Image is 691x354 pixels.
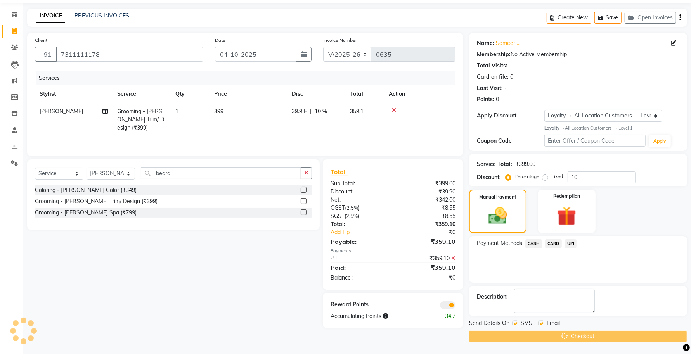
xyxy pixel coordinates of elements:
[521,319,532,329] span: SMS
[551,204,582,228] img: _gift.svg
[331,204,345,211] span: CGST
[325,212,393,220] div: ( )
[544,135,646,147] input: Enter Offer / Coupon Code
[113,85,171,103] th: Service
[214,108,223,115] span: 399
[74,12,129,19] a: PREVIOUS INVOICES
[325,204,393,212] div: ( )
[477,39,494,47] div: Name:
[331,248,455,254] div: Payments
[36,71,461,85] div: Services
[40,108,83,115] span: [PERSON_NAME]
[141,167,301,179] input: Search or Scan
[525,239,542,248] span: CASH
[477,173,501,181] div: Discount:
[504,84,507,92] div: -
[287,85,345,103] th: Disc
[483,205,513,226] img: _cash.svg
[496,39,520,47] a: Sameer ...
[325,180,393,188] div: Sub Total:
[477,50,679,59] div: No Active Membership
[350,108,364,115] span: 359.1
[35,197,158,205] div: Grooming - [PERSON_NAME] Trim/ Design (₹399)
[175,108,178,115] span: 1
[325,228,404,237] a: Add Tip
[565,239,577,248] span: UPI
[384,85,455,103] th: Action
[323,37,357,44] label: Invoice Number
[310,107,312,116] span: |
[649,135,671,147] button: Apply
[393,220,461,228] div: ₹359.10
[477,95,494,104] div: Points:
[477,160,512,168] div: Service Total:
[331,212,345,219] span: SGST
[35,37,47,44] label: Client
[35,47,57,62] button: +91
[547,319,560,329] span: Email
[215,37,225,44] label: Date
[544,125,565,131] strong: Loyalty →
[325,196,393,204] div: Net:
[35,209,137,217] div: Grooming - [PERSON_NAME] Spa (₹799)
[325,237,393,246] div: Payable:
[36,9,65,23] a: INVOICE
[393,180,461,188] div: ₹399.00
[545,239,562,248] span: CARD
[477,239,522,247] span: Payment Methods
[479,193,516,200] label: Manual Payment
[393,274,461,282] div: ₹0
[515,160,535,168] div: ₹399.00
[325,274,393,282] div: Balance :
[553,193,580,200] label: Redemption
[393,263,461,272] div: ₹359.10
[56,47,203,62] input: Search by Name/Mobile/Email/Code
[594,12,622,24] button: Save
[346,205,358,211] span: 2.5%
[477,112,544,120] div: Apply Discount
[477,137,544,145] div: Coupon Code
[393,212,461,220] div: ₹8.55
[477,62,507,70] div: Total Visits:
[325,300,393,309] div: Reward Points
[325,220,393,228] div: Total:
[477,84,503,92] div: Last Visit:
[325,312,427,320] div: Accumulating Points
[427,312,461,320] div: 34.2
[171,85,210,103] th: Qty
[547,12,591,24] button: Create New
[514,173,539,180] label: Percentage
[393,188,461,196] div: ₹39.90
[477,73,509,81] div: Card on file:
[292,107,307,116] span: 39.9 F
[325,254,393,262] div: UPI
[510,73,513,81] div: 0
[345,85,384,103] th: Total
[625,12,676,24] button: Open Invoices
[325,188,393,196] div: Discount:
[551,173,563,180] label: Fixed
[393,196,461,204] div: ₹342.00
[117,108,164,131] span: Grooming - [PERSON_NAME] Trim/ Design (₹399)
[477,293,508,301] div: Description:
[393,204,461,212] div: ₹8.55
[35,186,137,194] div: Coloring - [PERSON_NAME] Color (₹349)
[477,50,511,59] div: Membership:
[393,254,461,262] div: ₹359.10
[469,319,509,329] span: Send Details On
[210,85,287,103] th: Price
[35,85,113,103] th: Stylist
[315,107,327,116] span: 10 %
[346,213,358,219] span: 2.5%
[325,263,393,272] div: Paid:
[393,237,461,246] div: ₹359.10
[496,95,499,104] div: 0
[544,125,679,131] div: All Location Customers → Level 1
[331,168,348,176] span: Total
[404,228,461,237] div: ₹0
